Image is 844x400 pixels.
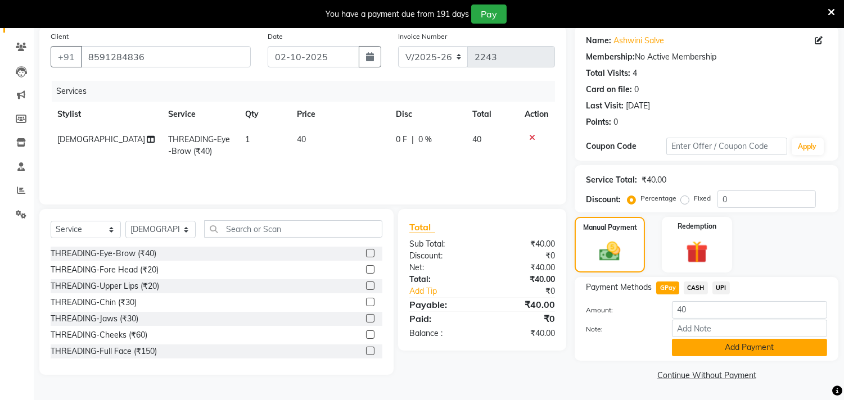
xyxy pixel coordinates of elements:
[401,238,482,250] div: Sub Total:
[678,221,716,231] label: Redemption
[656,281,679,294] span: GPay
[401,250,482,262] div: Discount:
[51,31,69,42] label: Client
[642,174,666,186] div: ₹40.00
[634,84,639,96] div: 0
[792,138,824,155] button: Apply
[398,31,447,42] label: Invoice Number
[593,239,626,263] img: _cash.svg
[626,100,650,112] div: [DATE]
[482,250,564,262] div: ₹0
[577,370,836,381] a: Continue Without Payment
[577,305,664,315] label: Amount:
[401,328,482,339] div: Balance :
[51,280,159,292] div: THREADING-Upper Lips (₹20)
[482,262,564,274] div: ₹40.00
[586,174,637,186] div: Service Total:
[672,301,827,319] input: Amount
[51,346,157,357] div: THREADING-Full Face (₹150)
[52,81,563,102] div: Services
[57,134,145,144] span: [DEMOGRAPHIC_DATA]
[396,134,407,146] span: 0 F
[389,102,466,127] th: Disc
[401,262,482,274] div: Net:
[245,134,250,144] span: 1
[51,329,147,341] div: THREADING-Cheeks (₹60)
[613,35,664,47] a: Ashwini Salve
[482,298,564,311] div: ₹40.00
[694,193,711,203] label: Fixed
[412,134,414,146] span: |
[297,134,306,144] span: 40
[640,193,676,203] label: Percentage
[672,320,827,337] input: Add Note
[586,67,630,79] div: Total Visits:
[168,134,230,156] span: THREADING-Eye-Brow (₹40)
[51,313,138,325] div: THREADING-Jaws (₹30)
[81,46,251,67] input: Search by Name/Mobile/Email/Code
[712,281,730,294] span: UPI
[418,134,432,146] span: 0 %
[401,298,482,311] div: Payable:
[401,312,482,325] div: Paid:
[471,4,507,24] button: Pay
[586,140,666,152] div: Coupon Code
[666,138,787,155] input: Enter Offer / Coupon Code
[583,222,637,233] label: Manual Payment
[326,8,469,20] div: You have a payment due from 191 days
[401,285,496,297] a: Add Tip
[672,339,827,356] button: Add Payment
[586,116,611,128] div: Points:
[472,134,481,144] span: 40
[679,238,715,266] img: _gift.svg
[51,297,137,308] div: THREADING-Chin (₹30)
[161,102,238,127] th: Service
[586,100,624,112] div: Last Visit:
[518,102,555,127] th: Action
[268,31,283,42] label: Date
[586,84,632,96] div: Card on file:
[51,248,156,260] div: THREADING-Eye-Brow (₹40)
[613,116,618,128] div: 0
[466,102,518,127] th: Total
[684,281,708,294] span: CASH
[409,221,435,233] span: Total
[238,102,290,127] th: Qty
[290,102,390,127] th: Price
[586,194,621,206] div: Discount:
[496,285,564,297] div: ₹0
[482,312,564,325] div: ₹0
[51,102,161,127] th: Stylist
[586,51,827,63] div: No Active Membership
[586,51,635,63] div: Membership:
[401,274,482,285] div: Total:
[51,264,159,276] div: THREADING-Fore Head (₹20)
[482,328,564,339] div: ₹40.00
[586,281,652,293] span: Payment Methods
[482,238,564,250] div: ₹40.00
[577,324,664,334] label: Note:
[51,46,82,67] button: +91
[633,67,637,79] div: 4
[204,220,382,238] input: Search or Scan
[586,35,611,47] div: Name:
[482,274,564,285] div: ₹40.00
